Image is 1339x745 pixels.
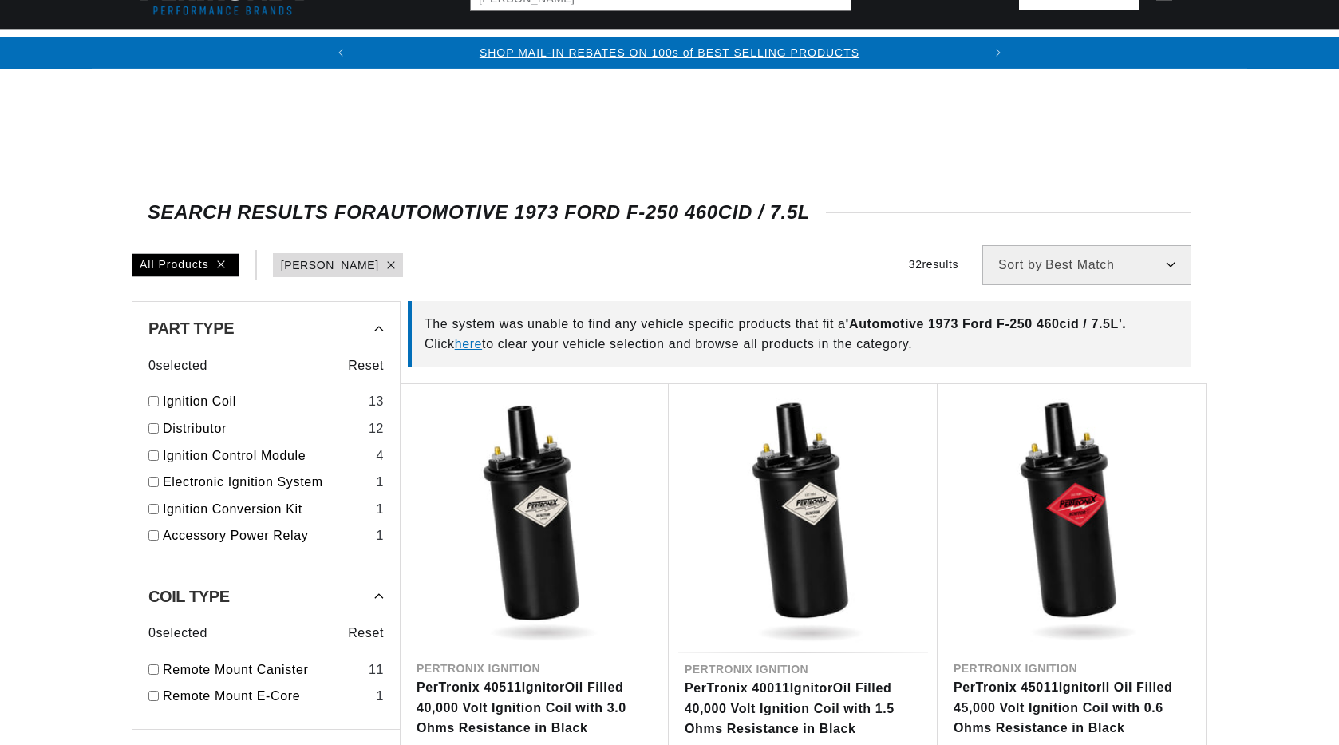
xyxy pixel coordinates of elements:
[376,472,384,493] div: 1
[909,258,958,271] span: 32 results
[376,499,384,520] div: 1
[348,355,384,376] span: Reset
[757,30,878,67] summary: Engine Swaps
[954,677,1190,739] a: PerTronix 45011IgnitorII Oil Filled 45,000 Volt Ignition Coil with 0.6 Ohms Resistance in Black
[348,623,384,644] span: Reset
[369,418,384,439] div: 12
[1187,30,1298,67] summary: Motorcycle
[148,204,1191,220] div: SEARCH RESULTS FOR Automotive 1973 Ford F-250 460cid / 7.5L
[281,256,379,274] a: [PERSON_NAME]
[163,472,369,493] a: Electronic Ignition System
[878,30,1035,67] summary: Battery Products
[369,391,384,412] div: 13
[455,337,482,351] a: here
[376,525,384,546] div: 1
[480,46,859,59] a: SHOP MAIL-IN REBATES ON 100s of BEST SELLING PRODUCTS
[846,317,1127,331] span: ' Automotive 1973 Ford F-250 460cid / 7.5L '.
[163,660,362,680] a: Remote Mount Canister
[998,259,1042,271] span: Sort by
[304,30,480,67] summary: Coils & Distributors
[132,30,304,67] summary: Ignition Conversions
[685,678,922,739] a: PerTronix 40011IgnitorOil Filled 40,000 Volt Ignition Coil with 1.5 Ohms Resistance in Black
[480,30,757,67] summary: Headers, Exhausts & Components
[148,320,234,336] span: Part Type
[357,44,983,61] div: Announcement
[417,677,653,739] a: PerTronix 40511IgnitorOil Filled 40,000 Volt Ignition Coil with 3.0 Ohms Resistance in Black
[163,686,369,707] a: Remote Mount E-Core
[163,525,369,546] a: Accessory Power Relay
[148,588,230,604] span: Coil Type
[163,418,362,439] a: Distributor
[132,253,239,277] div: All Products
[357,44,983,61] div: 1 of 2
[376,446,384,466] div: 4
[163,391,362,412] a: Ignition Coil
[163,499,369,520] a: Ignition Conversion Kit
[148,623,207,644] span: 0 selected
[408,301,1191,367] div: The system was unable to find any vehicle specific products that fit a Click to clear your vehicl...
[92,37,1247,69] slideshow-component: Translation missing: en.sections.announcements.announcement_bar
[369,660,384,680] div: 11
[1035,30,1187,67] summary: Spark Plug Wires
[982,245,1191,285] select: Sort by
[163,446,369,466] a: Ignition Control Module
[325,37,357,69] button: Translation missing: en.sections.announcements.previous_announcement
[148,355,207,376] span: 0 selected
[376,686,384,707] div: 1
[982,37,1014,69] button: Translation missing: en.sections.announcements.next_announcement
